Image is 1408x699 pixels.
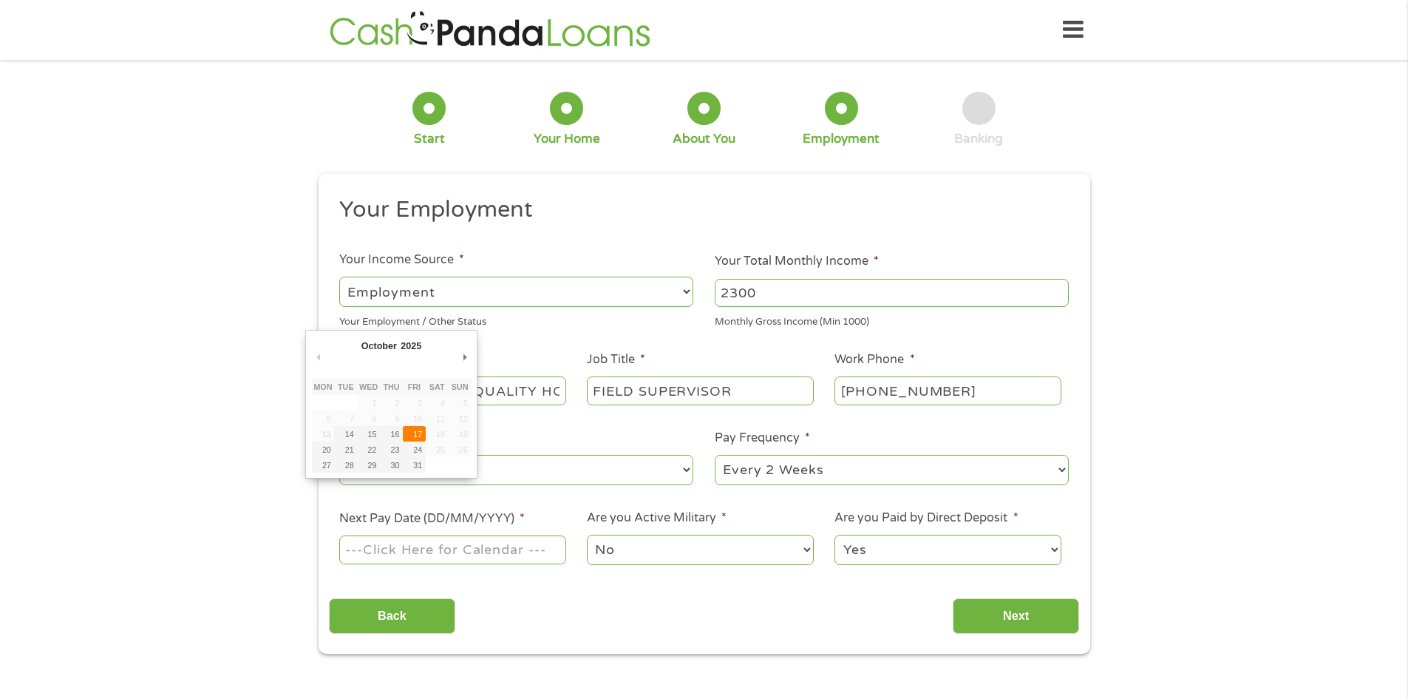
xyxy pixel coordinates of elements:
[380,457,403,473] button: 30
[357,457,380,473] button: 29
[834,510,1018,526] label: Are you Paid by Direct Deposit
[312,442,335,457] button: 20
[339,195,1058,225] h2: Your Employment
[312,457,335,473] button: 27
[403,426,426,442] button: 17
[357,426,380,442] button: 15
[359,382,378,391] abbr: Wednesday
[339,511,525,527] label: Next Pay Date (DD/MM/YYYY)
[334,457,357,473] button: 28
[313,382,332,391] abbr: Monday
[339,310,693,330] div: Your Employment / Other Status
[414,131,445,147] div: Start
[338,382,354,391] abbr: Tuesday
[953,598,1079,635] input: Next
[429,382,445,391] abbr: Saturday
[312,347,325,367] button: Previous Month
[803,131,880,147] div: Employment
[403,457,426,473] button: 31
[715,310,1069,330] div: Monthly Gross Income (Min 1000)
[458,347,472,367] button: Next Month
[715,254,879,269] label: Your Total Monthly Income
[357,442,380,457] button: 22
[380,426,403,442] button: 16
[339,536,565,564] input: Use the arrow keys to pick a date
[383,382,399,391] abbr: Thursday
[403,442,426,457] button: 24
[334,442,357,457] button: 21
[339,252,464,268] label: Your Income Source
[587,352,645,368] label: Job Title
[325,9,655,51] img: GetLoanNow Logo
[399,336,424,356] div: 2025
[334,426,357,442] button: 14
[587,510,727,526] label: Are you Active Military
[534,131,600,147] div: Your Home
[408,382,421,391] abbr: Friday
[380,442,403,457] button: 23
[715,430,810,446] label: Pay Frequency
[452,382,469,391] abbr: Sunday
[359,336,399,356] div: October
[954,131,1003,147] div: Banking
[673,131,735,147] div: About You
[834,352,914,368] label: Work Phone
[587,376,813,405] input: Cashier
[834,376,1061,405] input: (231) 754-4010
[329,598,455,635] input: Back
[715,279,1069,307] input: 1800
